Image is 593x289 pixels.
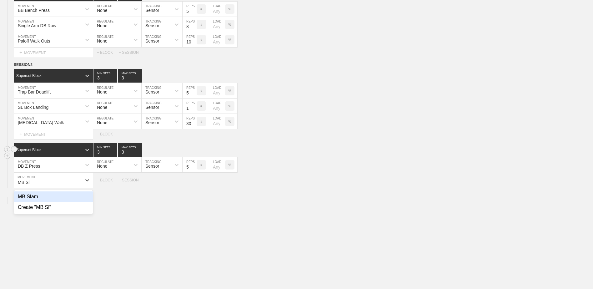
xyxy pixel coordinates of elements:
[209,157,225,172] input: Any
[229,163,231,167] p: %
[229,120,231,123] p: %
[562,259,593,289] iframe: Chat Widget
[229,8,231,11] p: %
[97,105,107,110] div: None
[14,202,93,213] div: Create "MB Sl"
[14,198,17,203] span: +
[200,8,202,11] p: #
[209,2,225,17] input: Any
[200,23,202,26] p: #
[14,197,43,204] div: WEEK 7
[14,191,93,202] div: MB Slam
[229,23,231,26] p: %
[200,120,202,123] p: #
[209,114,225,129] input: Any
[18,8,50,13] div: BB Bench Press
[200,104,202,108] p: #
[119,178,144,182] div: + SESSION
[16,148,42,152] div: Superset Block
[97,178,119,182] div: + BLOCK
[209,83,225,98] input: Any
[97,50,119,55] div: + BLOCK
[97,120,107,125] div: None
[18,23,56,28] div: Single Arm DB Row
[229,89,231,93] p: %
[145,38,159,43] div: Sensor
[145,23,159,28] div: Sensor
[14,129,93,139] div: MOVEMENT
[19,131,22,137] span: +
[18,105,48,110] div: SL Box Landing
[118,69,142,83] input: None
[145,164,159,169] div: Sensor
[97,89,107,94] div: None
[14,48,93,58] div: MOVEMENT
[145,89,159,94] div: Sensor
[97,132,119,136] div: + BLOCK
[200,89,202,93] p: #
[97,38,107,43] div: None
[18,38,50,43] div: Paloff Walk Outs
[18,164,40,169] div: DB Z Press
[97,8,107,13] div: None
[119,50,144,55] div: + SESSION
[209,32,225,47] input: Any
[229,104,231,108] p: %
[97,23,107,28] div: None
[209,99,225,114] input: Any
[19,50,22,55] span: +
[145,105,159,110] div: Sensor
[200,38,202,42] p: #
[18,120,64,125] div: [MEDICAL_DATA] Walk
[229,38,231,42] p: %
[118,143,142,157] input: None
[18,89,51,94] div: Trap Bar Deadlift
[200,163,202,167] p: #
[16,74,42,78] div: Superset Block
[97,164,107,169] div: None
[209,17,225,32] input: Any
[145,120,159,125] div: Sensor
[145,8,159,13] div: Sensor
[14,63,33,67] span: SESSION 2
